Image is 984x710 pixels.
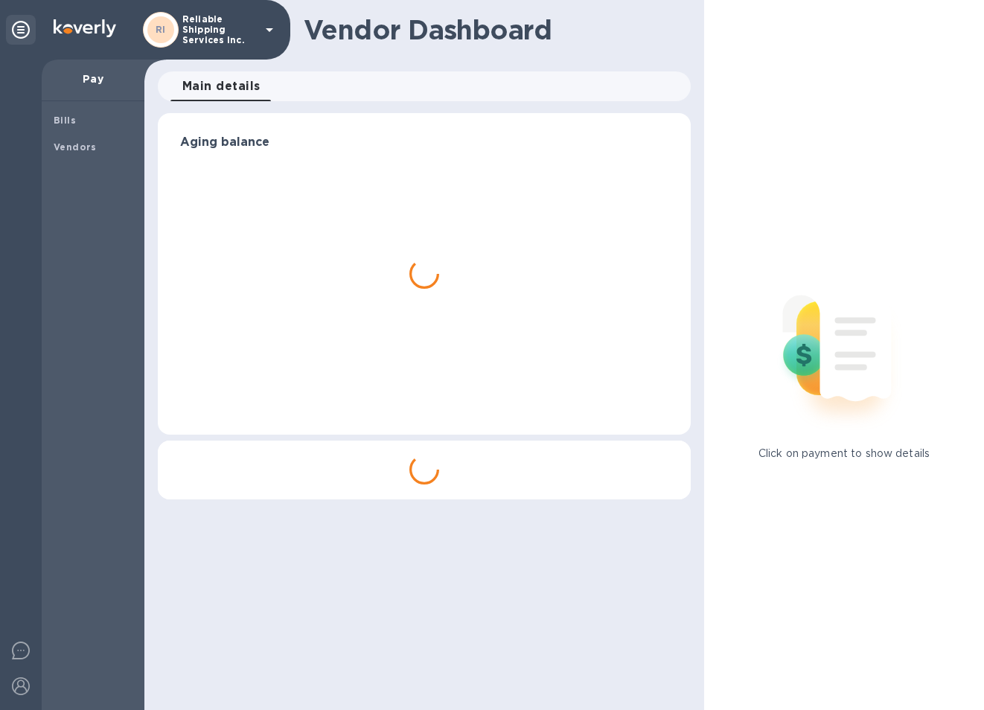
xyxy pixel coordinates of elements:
h3: Aging balance [180,135,668,150]
b: Bills [54,115,76,126]
p: Click on payment to show details [758,446,930,461]
b: RI [156,24,166,35]
div: Unpin categories [6,15,36,45]
h1: Vendor Dashboard [304,14,680,45]
p: Reliable Shipping Services Inc. [182,14,257,45]
img: Logo [54,19,116,37]
p: Pay [54,71,132,86]
span: Main details [182,76,261,97]
b: Vendors [54,141,97,153]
